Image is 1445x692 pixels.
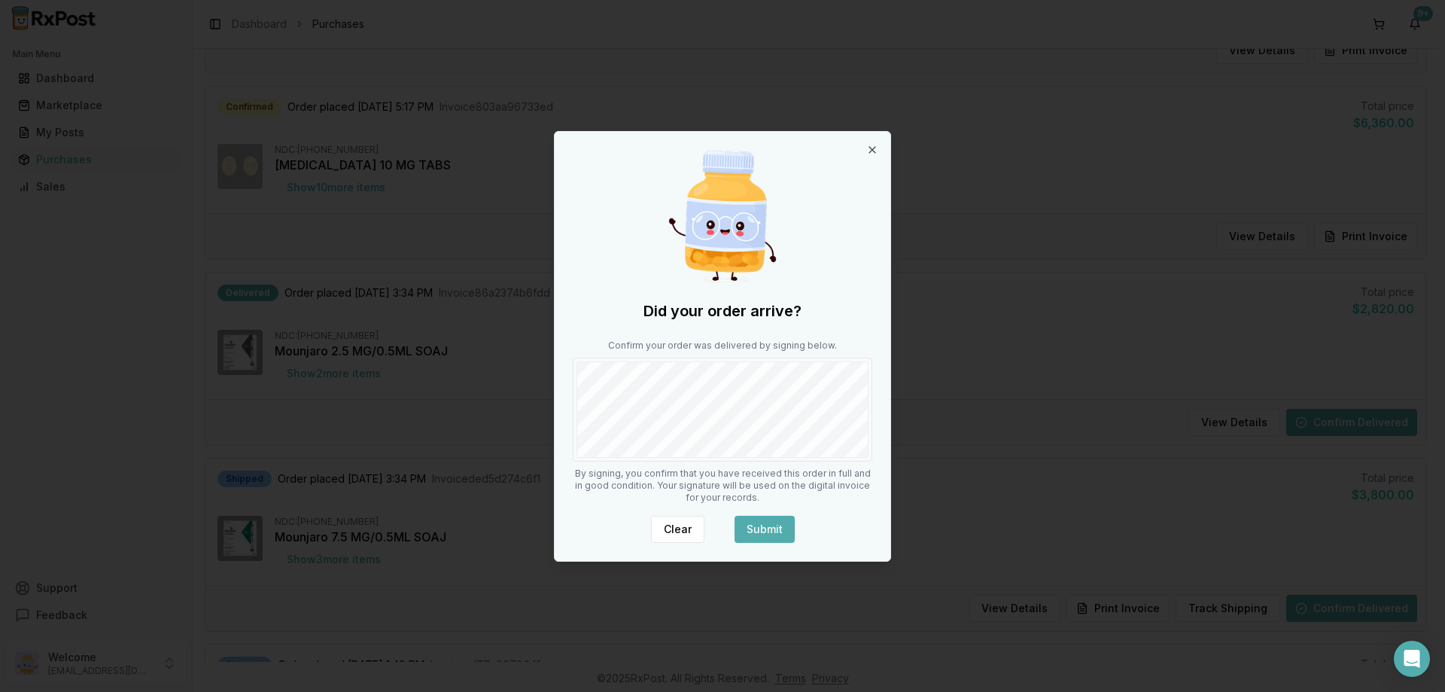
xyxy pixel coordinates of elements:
[650,144,795,288] img: Happy Pill Bottle
[735,516,795,543] button: Submit
[573,300,872,322] h2: Did your order arrive?
[651,516,704,543] button: Clear
[573,468,872,504] p: By signing, you confirm that you have received this order in full and in good condition. Your sig...
[573,340,872,352] p: Confirm your order was delivered by signing below.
